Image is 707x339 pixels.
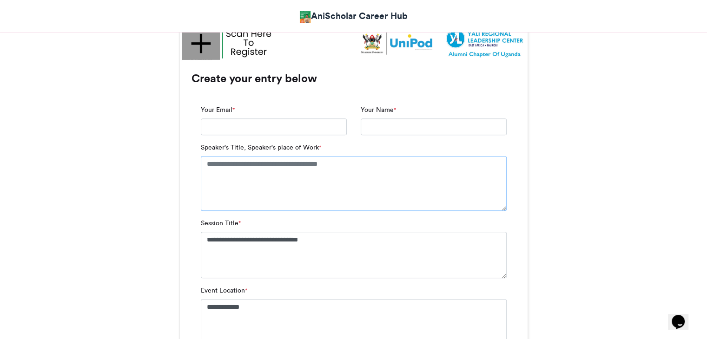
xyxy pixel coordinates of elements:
label: Speaker's Title, Speaker's place of Work [201,143,321,152]
h3: Create your entry below [192,73,516,84]
label: Your Email [201,105,235,115]
img: AniScholar Career Hub [299,11,311,23]
label: Your Name [361,105,396,115]
label: Session Title [201,218,241,228]
label: Event Location [201,286,247,295]
iframe: chat widget [668,302,698,330]
a: AniScholar Career Hub [299,9,408,23]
